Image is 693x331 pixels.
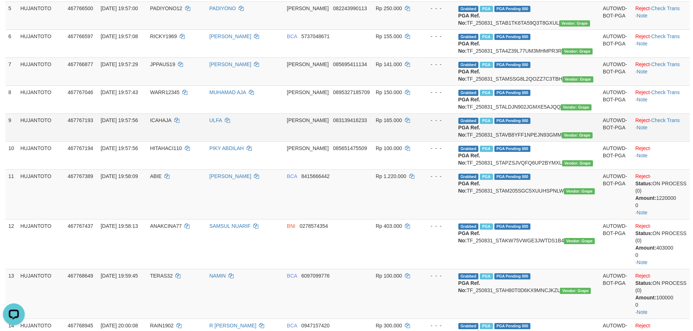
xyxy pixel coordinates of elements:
a: Check Trans [651,89,680,95]
span: Grabbed [458,90,479,96]
td: TF_250831_STAM205SGC5XUUHSPNLW [455,169,600,219]
span: Vendor URL: https://settle31.1velocity.biz [564,238,595,244]
span: PGA Pending [494,6,531,12]
b: Status: [635,181,652,186]
span: 467767194 [68,145,93,151]
td: 11 [5,169,17,219]
td: AUTOWD-BOT-PGA [600,85,632,113]
div: - - - [423,222,452,230]
span: BNI [287,223,295,229]
td: · · [632,219,690,269]
span: Marked by aeoanne [480,90,493,96]
div: - - - [423,272,452,279]
td: AUTOWD-BOT-PGA [600,29,632,57]
span: [DATE] 20:00:08 [101,323,138,328]
a: Reject [635,61,650,67]
span: PGA Pending [494,273,531,279]
a: Reject [635,145,650,151]
a: MUHAMAD AJA [210,89,246,95]
td: 5 [5,1,17,29]
a: [PERSON_NAME] [210,33,251,39]
a: Note [637,13,648,19]
span: Rp 403.000 [376,223,402,229]
a: Note [637,210,648,215]
a: [PERSON_NAME] [210,173,251,179]
span: Marked by aeoanne [480,118,493,124]
span: 467768649 [68,273,93,279]
span: Copy 083139416233 to clipboard [333,117,367,123]
td: TF_250831_STAKW75VWGE3JWTDS1B4 [455,219,600,269]
span: Marked by aeoserlin [480,34,493,40]
div: ON PROCESS (0) 403000 0 [635,230,687,259]
span: 467768945 [68,323,93,328]
b: PGA Ref. No: [458,41,480,54]
span: [PERSON_NAME] [287,117,329,123]
span: PGA Pending [494,62,531,68]
td: HUJANTOTO [17,219,65,269]
span: Copy 082243990113 to clipboard [333,5,367,11]
div: - - - [423,33,452,40]
span: Rp 150.000 [376,89,402,95]
span: Vendor URL: https://settle31.1velocity.biz [561,104,592,110]
span: Rp 100.000 [376,273,402,279]
span: [DATE] 19:58:13 [101,223,138,229]
b: Status: [635,230,652,236]
span: Marked by aeoanne [480,6,493,12]
a: Reject [635,323,650,328]
span: Grabbed [458,174,479,180]
td: HUJANTOTO [17,85,65,113]
span: Rp 100.000 [376,145,402,151]
td: TF_250831_STAMSSG8L2QOZZ7C3TBH [455,57,600,85]
span: HITAHACI110 [150,145,182,151]
a: Note [637,259,648,265]
a: Note [637,153,648,158]
span: Vendor URL: https://settle31.1velocity.biz [560,288,591,294]
a: Check Trans [651,33,680,39]
span: [PERSON_NAME] [287,5,329,11]
span: Vendor URL: https://settle31.1velocity.biz [562,132,593,138]
span: [DATE] 19:57:29 [101,61,138,67]
span: [PERSON_NAME] [287,145,329,151]
td: 9 [5,113,17,141]
td: HUJANTOTO [17,113,65,141]
b: PGA Ref. No: [458,230,480,243]
td: · · [632,29,690,57]
span: Rp 250.000 [376,5,402,11]
span: Marked by aeoserlin [480,323,493,329]
span: 467766877 [68,61,93,67]
td: · · [632,113,690,141]
a: Reject [635,89,650,95]
span: Copy 6097099776 to clipboard [301,273,330,279]
span: JPPAUS19 [150,61,175,67]
span: Copy 0278574354 to clipboard [300,223,328,229]
span: Rp 300.000 [376,323,402,328]
div: - - - [423,5,452,12]
span: 467766500 [68,5,93,11]
td: 7 [5,57,17,85]
td: 10 [5,141,17,169]
a: Check Trans [651,117,680,123]
span: [DATE] 19:59:45 [101,273,138,279]
td: 12 [5,219,17,269]
span: [DATE] 19:57:56 [101,145,138,151]
span: PGA Pending [494,34,531,40]
a: NAMIN [210,273,226,279]
td: 6 [5,29,17,57]
span: Grabbed [458,273,479,279]
a: Reject [635,5,650,11]
a: Reject [635,117,650,123]
span: PGA Pending [494,118,531,124]
div: - - - [423,145,452,152]
td: TF_250831_STALDJN902JGMXE5AJQQ [455,85,600,113]
span: [PERSON_NAME] [287,89,329,95]
span: BCA [287,323,297,328]
a: PIKY ABDILAH [210,145,244,151]
td: · · [632,141,690,169]
span: Copy 085695411134 to clipboard [333,61,367,67]
span: Copy 0947157420 to clipboard [301,323,330,328]
td: AUTOWD-BOT-PGA [600,57,632,85]
a: Reject [635,223,650,229]
span: ABIE [150,173,162,179]
span: Rp 141.000 [376,61,402,67]
span: ICAHAJA [150,117,171,123]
